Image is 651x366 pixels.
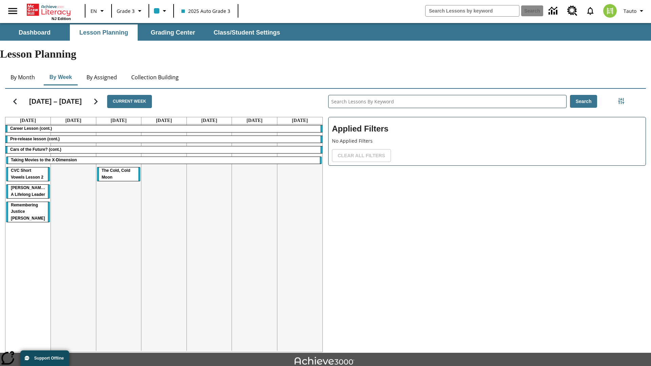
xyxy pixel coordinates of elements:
[19,117,37,124] a: August 18, 2025
[3,1,23,21] button: Open side menu
[44,69,78,85] button: By Week
[1,24,68,41] button: Dashboard
[603,4,617,18] img: avatar image
[5,146,322,153] div: Cars of the Future? (cont.)
[426,5,519,16] input: search field
[91,7,97,15] span: EN
[114,5,146,17] button: Grade: Grade 3, Select a grade
[52,17,71,21] span: NJ Edition
[323,86,646,352] div: Search
[109,117,128,124] a: August 20, 2025
[70,24,138,41] button: Lesson Planning
[29,97,82,105] h2: [DATE] – [DATE]
[245,117,264,124] a: August 23, 2025
[34,356,64,361] span: Support Offline
[20,350,69,366] button: Support Offline
[332,121,642,137] h2: Applied Filters
[5,69,40,85] button: By Month
[208,24,285,41] button: Class/Student Settings
[117,7,135,15] span: Grade 3
[5,125,322,132] div: Career Lesson (cont.)
[599,2,621,20] button: Select a new avatar
[102,168,131,180] span: The Cold, Cold Moon
[563,2,581,20] a: Resource Center, Will open in new tab
[107,95,152,108] button: Current Week
[6,157,322,164] div: Taking Movies to the X-Dimension
[570,95,597,108] button: Search
[6,185,50,198] div: Dianne Feinstein: A Lifelong Leader
[5,136,322,143] div: Pre-release lesson (cont.)
[64,117,83,124] a: August 19, 2025
[6,93,24,110] button: Previous
[581,2,599,20] a: Notifications
[200,117,218,124] a: August 22, 2025
[11,203,45,221] span: Remembering Justice O'Connor
[10,126,52,131] span: Career Lesson (cont.)
[97,167,141,181] div: The Cold, Cold Moon
[27,3,71,17] a: Home
[139,24,207,41] button: Grading Center
[621,5,648,17] button: Profile/Settings
[151,5,171,17] button: Class color is light blue. Change class color
[614,94,628,108] button: Filters Side menu
[11,168,43,180] span: CVC Short Vowels Lesson 2
[11,158,77,162] span: Taking Movies to the X-Dimension
[624,7,636,15] span: Tauto
[126,69,184,85] button: Collection Building
[545,2,563,20] a: Data Center
[81,69,122,85] button: By Assigned
[10,147,61,152] span: Cars of the Future? (cont.)
[10,137,60,141] span: Pre-release lesson (cont.)
[11,185,46,197] span: Dianne Feinstein: A Lifelong Leader
[291,117,309,124] a: August 24, 2025
[328,117,646,166] div: Applied Filters
[181,7,230,15] span: 2025 Auto Grade 3
[27,2,71,21] div: Home
[155,117,173,124] a: August 21, 2025
[87,93,104,110] button: Next
[6,202,50,222] div: Remembering Justice O'Connor
[87,5,109,17] button: Language: EN, Select a language
[332,137,642,144] p: No Applied Filters
[329,95,566,108] input: Search Lessons By Keyword
[6,167,50,181] div: CVC Short Vowels Lesson 2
